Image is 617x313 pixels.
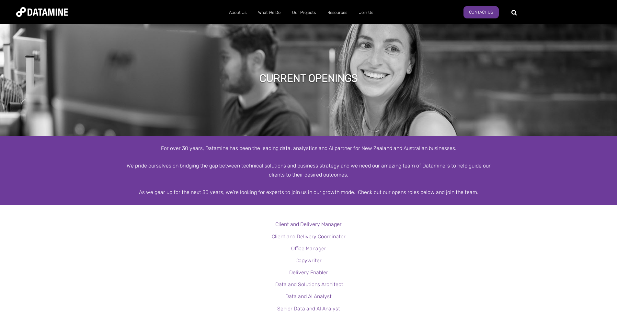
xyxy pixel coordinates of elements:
a: Data and AI Analyst [285,293,332,299]
a: Client and Delivery Manager [275,221,342,227]
a: Join Us [353,4,379,21]
a: Client and Delivery Coordinator [272,233,346,240]
a: Copywriter [295,257,322,264]
div: We pride ourselves on bridging the gap between technical solutions and business strategy and we n... [124,161,493,179]
a: Our Projects [286,4,322,21]
img: Datamine [16,7,68,17]
a: Data and Solutions Architect [275,281,343,287]
div: For over 30 years, Datamine has been the leading data, analystics and AI partner for New Zealand ... [124,144,493,153]
a: Resources [322,4,353,21]
div: As we gear up for the next 30 years, we're looking for experts to join us in our growth mode. Che... [124,188,493,197]
a: What We Do [252,4,286,21]
a: About Us [223,4,252,21]
a: Office Manager [291,245,326,252]
a: Contact Us [463,6,499,18]
h1: Current Openings [259,71,358,85]
a: Delivery Enabler [289,269,328,275]
a: Senior Data and AI Analyst [277,306,340,312]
